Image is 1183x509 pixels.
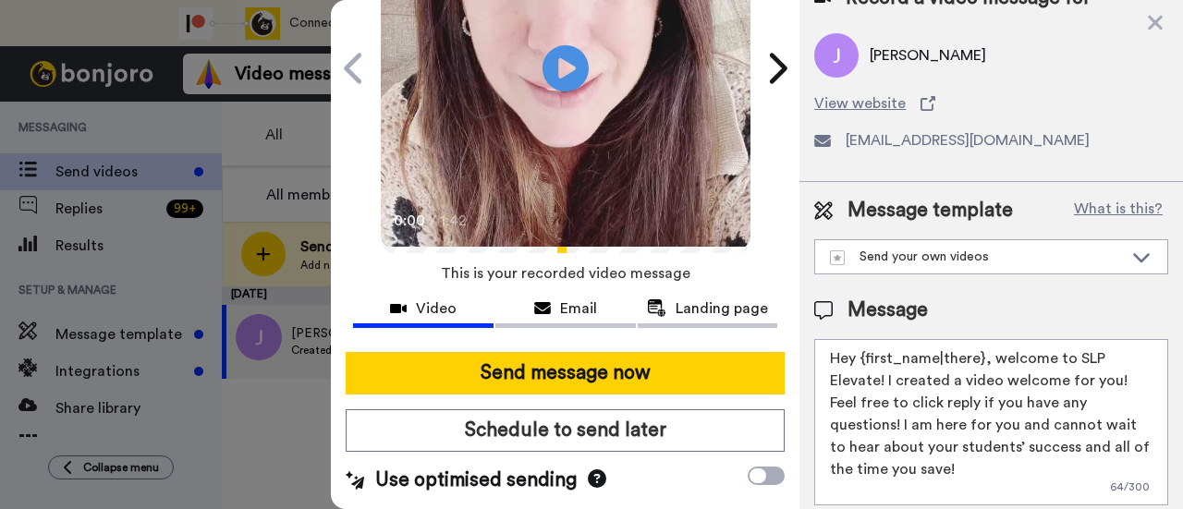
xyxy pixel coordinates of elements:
button: Schedule to send later [346,409,785,452]
textarea: Hey {first_name|there}, welcome to SLP Elevate! I created a video welcome for you! Feel free to c... [814,339,1168,505]
span: This is your recorded video message [441,253,690,294]
span: 0:00 [394,210,426,232]
button: Send message now [346,352,785,394]
img: demo-template.svg [830,250,845,265]
button: What is this? [1068,197,1168,224]
span: 1:42 [440,210,472,232]
span: Video [416,297,457,320]
span: Email [560,297,597,320]
span: / [430,210,436,232]
div: Send your own videos [830,248,1123,266]
span: Message template [848,197,1013,224]
span: Use optimised sending [375,467,577,494]
span: Landing page [676,297,768,320]
span: Message [848,297,928,324]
